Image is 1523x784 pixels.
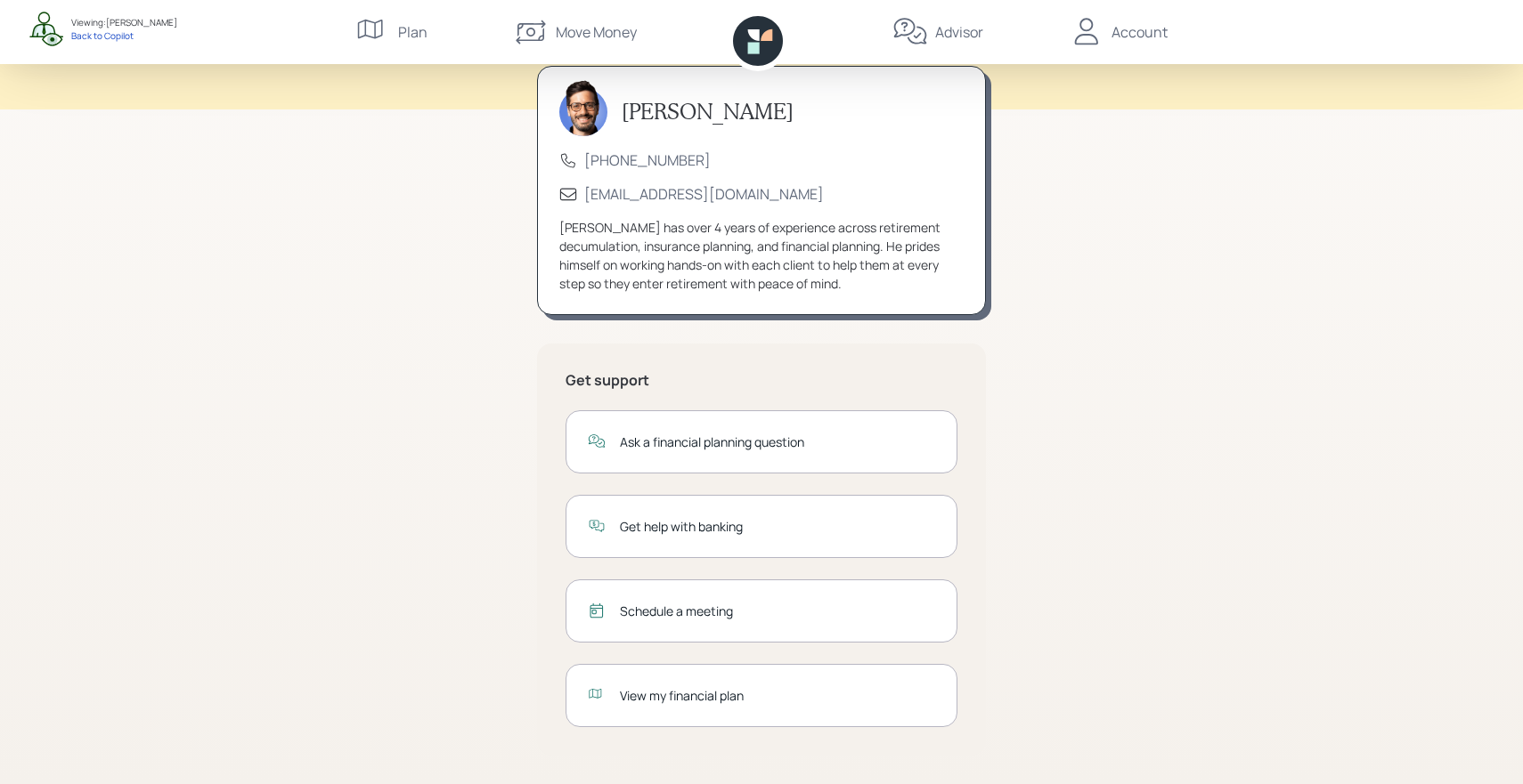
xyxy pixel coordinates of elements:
div: Viewing: [PERSON_NAME] [71,16,177,29]
h3: [PERSON_NAME] [622,99,794,125]
div: Get help with banking [620,517,935,536]
div: View my financial plan [620,686,935,705]
div: Plan [398,21,428,43]
div: [PERSON_NAME] has over 4 years of experience across retirement decumulation, insurance planning, ... [559,218,964,293]
a: [EMAIL_ADDRESS][DOMAIN_NAME] [584,184,824,204]
div: Move Money [556,21,637,43]
div: Advisor [935,21,983,43]
div: Schedule a meeting [620,602,935,620]
h5: Get support [566,372,957,389]
div: Ask a financial planning question [620,432,935,451]
img: sami-boghos-headshot.png [559,79,607,136]
div: Back to Copilot [71,29,177,42]
a: [PHONE_NUMBER] [584,150,711,170]
div: Account [1112,21,1168,43]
